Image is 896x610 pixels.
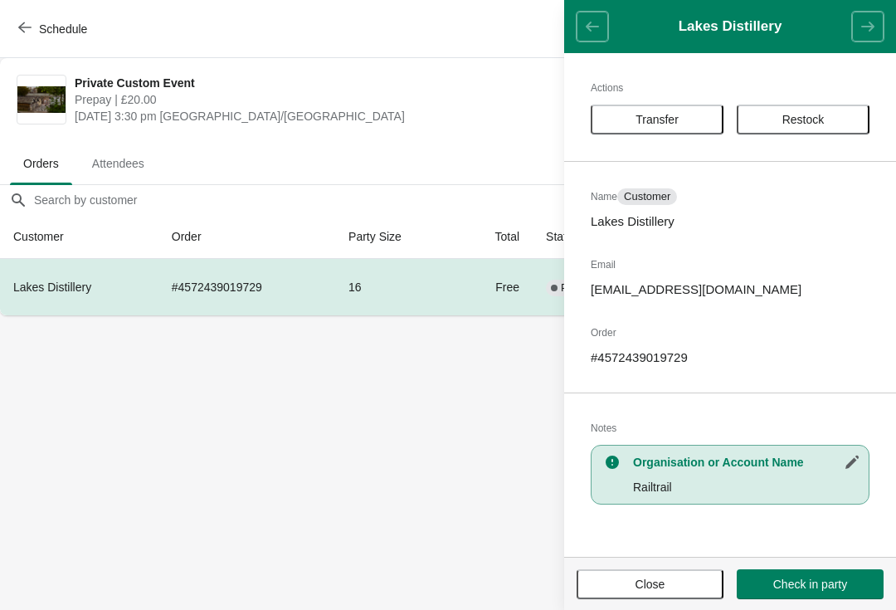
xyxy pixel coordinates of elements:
[577,569,723,599] button: Close
[635,113,679,126] span: Transfer
[591,105,723,134] button: Transfer
[75,108,583,124] span: [DATE] 3:30 pm [GEOGRAPHIC_DATA]/[GEOGRAPHIC_DATA]
[773,578,847,591] span: Check in party
[624,190,670,203] span: Customer
[591,420,869,437] h2: Notes
[75,91,583,108] span: Prepay | £20.00
[591,349,869,366] p: # 4572439019729
[158,215,335,259] th: Order
[533,215,638,259] th: Status
[158,259,335,315] td: # 4572439019729
[455,259,533,315] td: Free
[737,105,869,134] button: Restock
[591,213,869,230] p: Lakes Distillery
[591,188,869,205] h2: Name
[79,149,158,178] span: Attendees
[561,281,582,295] span: Paid
[591,325,869,341] h2: Order
[455,215,533,259] th: Total
[335,259,455,315] td: 16
[8,14,100,44] button: Schedule
[737,569,884,599] button: Check in party
[608,18,852,35] h1: Lakes Distillery
[633,454,860,471] h3: Organisation or Account Name
[591,80,869,96] h2: Actions
[39,22,87,36] span: Schedule
[17,86,66,114] img: Private Custom Event
[782,113,825,126] span: Restock
[33,185,896,215] input: Search by customer
[10,149,72,178] span: Orders
[633,479,860,495] p: Railtrail
[13,281,91,294] span: Lakes Distillery
[75,75,583,91] span: Private Custom Event
[335,215,455,259] th: Party Size
[591,281,869,298] p: [EMAIL_ADDRESS][DOMAIN_NAME]
[635,578,665,591] span: Close
[591,256,869,273] h2: Email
